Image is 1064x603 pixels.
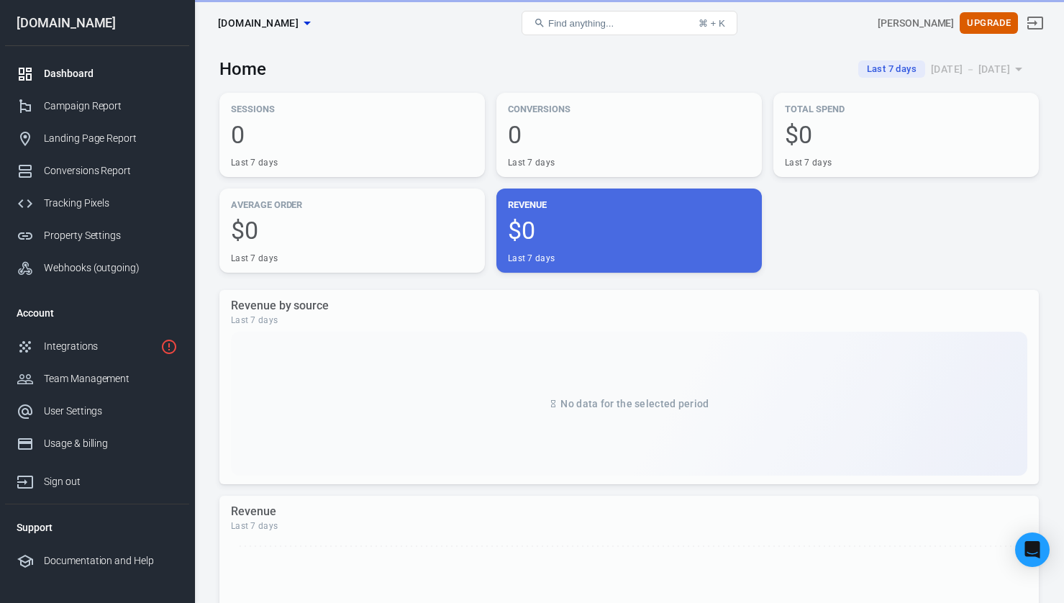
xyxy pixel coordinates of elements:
[1015,532,1050,567] div: Open Intercom Messenger
[44,371,178,386] div: Team Management
[44,404,178,419] div: User Settings
[5,363,189,395] a: Team Management
[44,260,178,276] div: Webhooks (outgoing)
[5,395,189,427] a: User Settings
[878,16,954,31] div: Account id: 8SSHn9Ca
[44,553,178,568] div: Documentation and Help
[5,17,189,30] div: [DOMAIN_NAME]
[548,18,614,29] span: Find anything...
[5,155,189,187] a: Conversions Report
[219,59,266,79] h3: Home
[44,66,178,81] div: Dashboard
[44,339,155,354] div: Integrations
[5,510,189,545] li: Support
[5,427,189,460] a: Usage & billing
[522,11,737,35] button: Find anything...⌘ + K
[44,163,178,178] div: Conversions Report
[960,12,1018,35] button: Upgrade
[5,296,189,330] li: Account
[5,122,189,155] a: Landing Page Report
[5,330,189,363] a: Integrations
[44,228,178,243] div: Property Settings
[218,14,299,32] span: thecraftedceo.com
[5,219,189,252] a: Property Settings
[44,99,178,114] div: Campaign Report
[5,187,189,219] a: Tracking Pixels
[44,474,178,489] div: Sign out
[44,436,178,451] div: Usage & billing
[160,338,178,355] svg: 1 networks not verified yet
[44,131,178,146] div: Landing Page Report
[1018,6,1052,40] a: Sign out
[5,460,189,498] a: Sign out
[212,10,316,37] button: [DOMAIN_NAME]
[44,196,178,211] div: Tracking Pixels
[5,252,189,284] a: Webhooks (outgoing)
[5,58,189,90] a: Dashboard
[5,90,189,122] a: Campaign Report
[699,18,725,29] div: ⌘ + K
